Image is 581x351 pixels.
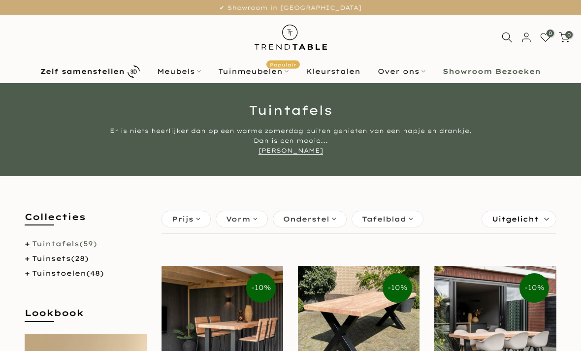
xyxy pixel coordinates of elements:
a: TuinmeubelenPopulair [210,65,297,77]
span: -10% [246,273,276,303]
a: Tuinstoelen(48) [32,269,104,278]
span: 0 [547,30,554,37]
span: (59) [79,239,97,248]
h1: Tuintafels [7,104,574,116]
a: Tuinsets(28) [32,254,89,263]
span: Populair [266,61,300,69]
b: Showroom Bezoeken [443,68,541,75]
a: 0 [559,32,570,43]
img: trend-table [248,15,334,59]
b: Zelf samenstellen [40,68,125,75]
span: Uitgelicht [492,211,539,227]
iframe: toggle-frame [1,301,50,350]
span: (28) [71,254,89,263]
a: Over ons [369,65,434,77]
a: [PERSON_NAME] [258,147,323,155]
a: Kleurstalen [297,65,369,77]
a: Meubels [149,65,210,77]
p: ✔ Showroom in [GEOGRAPHIC_DATA] [12,2,569,13]
span: (48) [86,269,104,278]
a: Tuintafels(59) [32,239,97,248]
span: Vorm [226,214,251,224]
label: Sorteren:Uitgelicht [482,211,556,227]
a: 0 [540,32,551,43]
span: Tafelblad [362,214,406,224]
h5: Collecties [25,211,147,233]
span: Prijs [172,214,194,224]
a: Showroom Bezoeken [434,65,549,77]
div: Er is niets heerlijker dan op een warme zomerdag buiten genieten van een hapje en drankje. Dan is... [106,126,475,156]
span: Onderstel [283,214,329,224]
span: -10% [383,273,412,303]
span: -10% [519,273,549,303]
span: 0 [565,31,573,38]
h5: Lookbook [25,307,147,329]
a: Zelf samenstellen [32,63,149,80]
